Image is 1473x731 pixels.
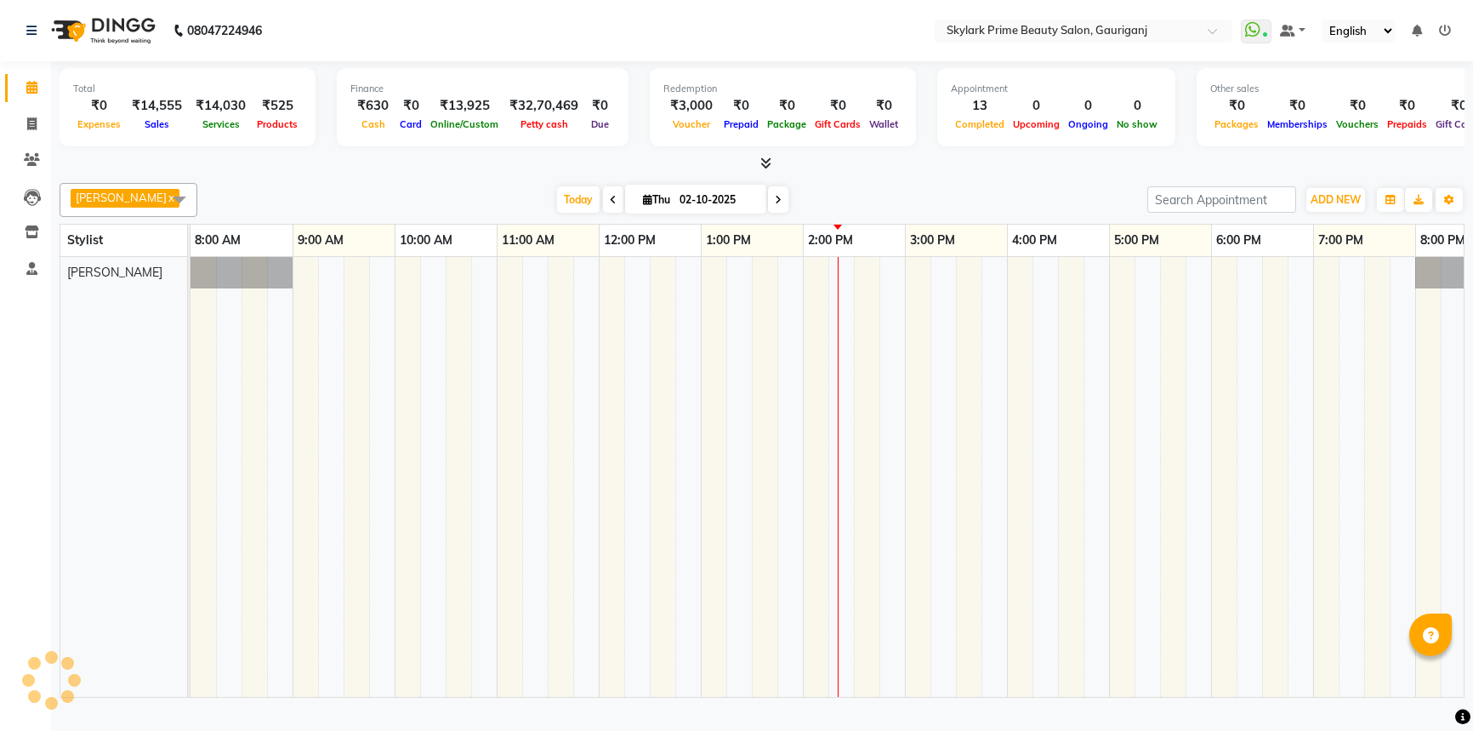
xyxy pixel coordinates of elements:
div: 0 [1112,96,1162,116]
div: Appointment [951,82,1162,96]
a: 3:00 PM [906,228,959,253]
span: Cash [357,118,390,130]
div: ₹14,030 [189,96,253,116]
div: ₹525 [253,96,302,116]
div: ₹3,000 [663,96,719,116]
div: 13 [951,96,1009,116]
span: Package [763,118,810,130]
div: ₹0 [1383,96,1431,116]
div: ₹0 [763,96,810,116]
div: ₹0 [585,96,615,116]
span: Packages [1210,118,1263,130]
span: Expenses [73,118,125,130]
a: 7:00 PM [1314,228,1368,253]
div: ₹630 [350,96,395,116]
a: 10:00 AM [395,228,457,253]
span: Due [587,118,613,130]
span: Stylist [67,232,103,248]
span: Prepaid [719,118,763,130]
a: 9:00 AM [293,228,348,253]
b: 08047224946 [187,7,262,54]
iframe: chat widget [1402,663,1456,714]
a: 4:00 PM [1008,228,1061,253]
img: logo [43,7,160,54]
a: 1:00 PM [702,228,755,253]
span: Card [395,118,426,130]
span: Ongoing [1064,118,1112,130]
div: ₹0 [395,96,426,116]
span: Gift Cards [810,118,865,130]
div: ₹14,555 [125,96,189,116]
span: Memberships [1263,118,1332,130]
span: Wallet [865,118,902,130]
a: 8:00 AM [191,228,245,253]
span: [PERSON_NAME] [67,265,162,280]
div: ₹0 [865,96,902,116]
div: ₹13,925 [426,96,503,116]
div: ₹0 [1332,96,1383,116]
div: ₹0 [73,96,125,116]
span: Online/Custom [426,118,503,130]
span: Today [557,186,600,213]
a: 5:00 PM [1110,228,1163,253]
div: Finance [350,82,615,96]
span: Prepaids [1383,118,1431,130]
span: Sales [140,118,173,130]
div: ₹0 [1210,96,1263,116]
input: 2025-10-02 [674,187,759,213]
div: 0 [1009,96,1064,116]
span: Services [198,118,244,130]
span: Thu [639,193,674,206]
button: ADD NEW [1306,188,1365,212]
span: Completed [951,118,1009,130]
span: Vouchers [1332,118,1383,130]
a: 2:00 PM [804,228,857,253]
div: ₹0 [1263,96,1332,116]
span: ADD NEW [1311,193,1361,206]
a: 8:00 PM [1416,228,1470,253]
div: ₹32,70,469 [503,96,585,116]
input: Search Appointment [1147,186,1296,213]
div: Total [73,82,302,96]
a: 11:00 AM [498,228,559,253]
span: Upcoming [1009,118,1064,130]
div: Redemption [663,82,902,96]
a: 12:00 PM [600,228,660,253]
div: ₹0 [810,96,865,116]
span: Voucher [668,118,714,130]
div: 0 [1064,96,1112,116]
span: [PERSON_NAME] [76,191,167,204]
span: Petty cash [516,118,572,130]
a: 6:00 PM [1212,228,1265,253]
span: Products [253,118,302,130]
span: No show [1112,118,1162,130]
div: ₹0 [719,96,763,116]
